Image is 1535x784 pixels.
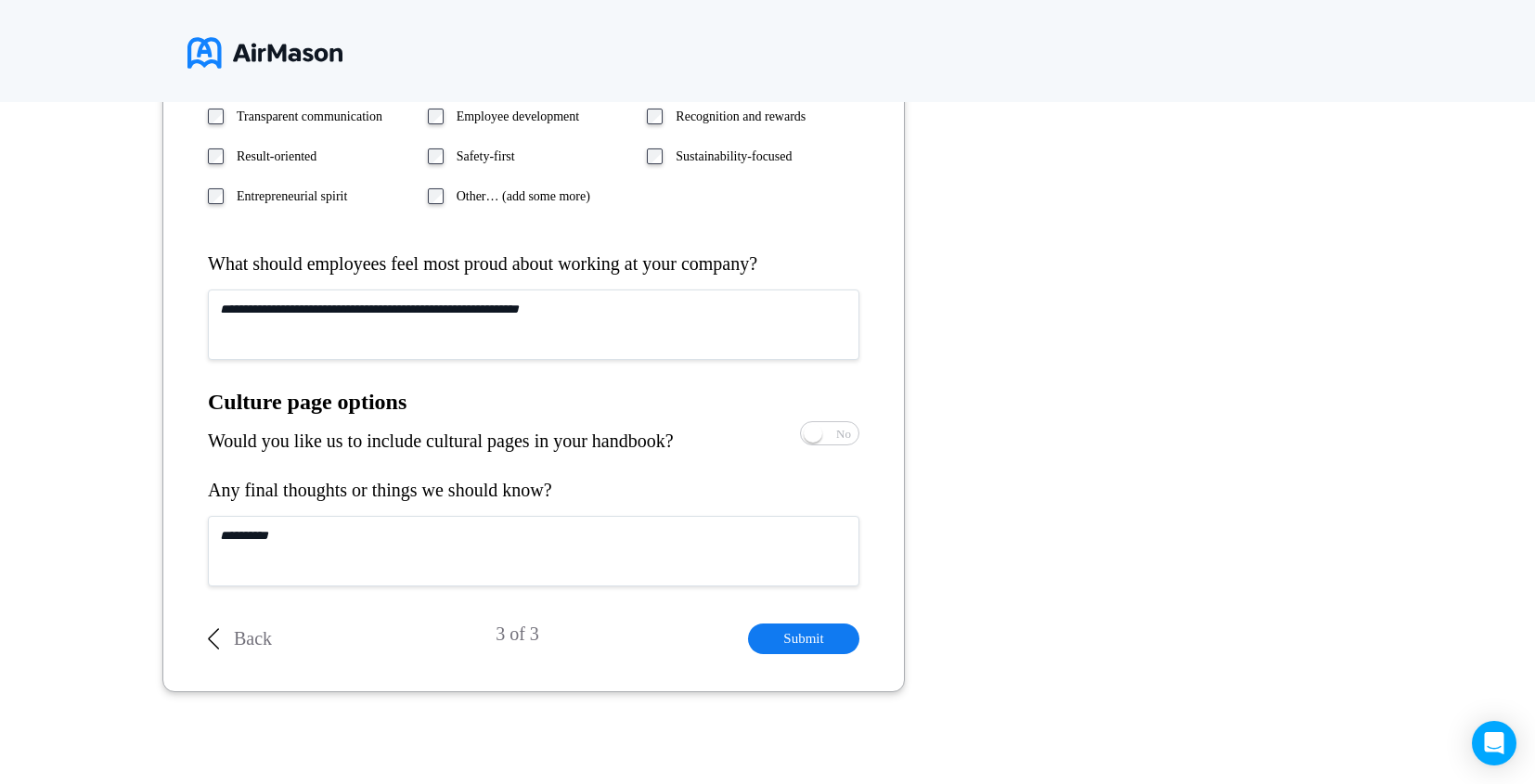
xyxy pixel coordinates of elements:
[457,187,590,205] label: Other… (add some more)
[676,108,806,125] label: Recognition and rewards
[836,428,851,440] span: No
[208,628,219,649] img: back
[208,431,674,452] div: Would you like us to include cultural pages in your handbook?
[187,30,342,76] img: logo
[676,148,792,165] label: Sustainability-focused
[208,253,859,275] div: What should employees feel most proud about working at your company?
[1472,721,1516,765] div: Open Intercom Messenger
[457,148,515,165] label: Safety-first
[496,623,539,654] p: 3 of 3
[208,480,859,501] div: Any final thoughts or things we should know?
[457,108,580,125] label: Employee development
[208,390,859,416] h1: Culture page options
[237,148,316,165] label: Result-oriented
[237,187,347,205] label: Entrepreneurial spirit
[237,108,382,125] label: Transparent communication
[748,623,859,654] button: Submit
[234,628,272,649] p: Back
